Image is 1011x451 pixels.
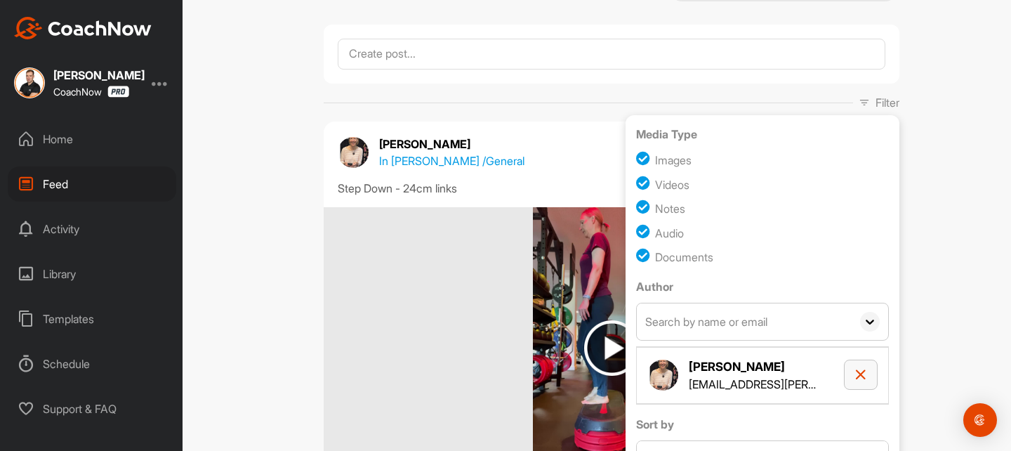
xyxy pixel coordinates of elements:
div: Step Down - 24cm links [338,180,885,197]
div: Audio [655,225,684,242]
img: CoachNow Pro [107,86,129,98]
input: Search by name or email [637,303,852,340]
img: play [584,320,640,376]
div: Videos [655,176,689,193]
div: Feed [8,166,176,202]
h4: [PERSON_NAME] [689,358,822,376]
img: avatar [338,137,369,168]
img: author [647,360,678,391]
div: Schedule [8,346,176,381]
div: Notes [655,200,685,217]
label: Sort by [636,416,889,433]
div: Activity [8,211,176,247]
p: [EMAIL_ADDRESS][PERSON_NAME][DOMAIN_NAME] [689,376,822,393]
div: Library [8,256,176,292]
div: Templates [8,301,176,336]
label: Author [636,278,889,295]
div: Images [655,152,692,169]
img: square_38f7acb14888d2e6b63db064192df83b.jpg [14,67,45,98]
div: Home [8,122,176,157]
div: Documents [655,249,713,266]
div: Support & FAQ [8,391,176,426]
p: [PERSON_NAME] [379,136,524,152]
img: CoachNow [14,17,152,39]
p: Filter [875,94,899,111]
p: In [PERSON_NAME] / General [379,152,524,169]
label: Media Type [636,126,889,143]
div: CoachNow [53,86,129,98]
div: Open Intercom Messenger [963,403,997,437]
div: [PERSON_NAME] [53,70,145,81]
